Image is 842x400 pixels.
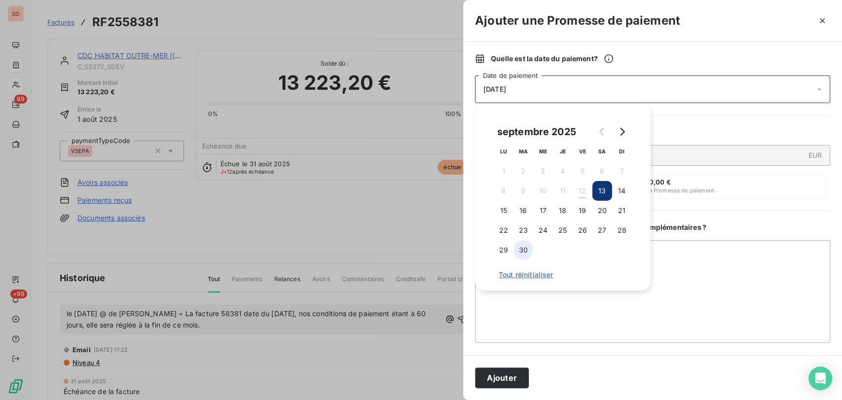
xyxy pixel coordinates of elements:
[592,142,612,161] th: samedi
[612,142,632,161] th: dimanche
[553,220,573,240] button: 25
[533,181,553,201] button: 10
[513,142,533,161] th: mardi
[808,366,832,390] div: Open Intercom Messenger
[494,142,513,161] th: lundi
[533,161,553,181] button: 3
[494,181,513,201] button: 8
[533,220,553,240] button: 24
[533,201,553,220] button: 17
[592,161,612,181] button: 6
[592,181,612,201] button: 13
[573,161,592,181] button: 5
[592,122,612,142] button: Go to previous month
[612,181,632,201] button: 14
[573,142,592,161] th: vendredi
[494,161,513,181] button: 1
[513,201,533,220] button: 16
[573,201,592,220] button: 19
[553,161,573,181] button: 4
[533,142,553,161] th: mercredi
[494,220,513,240] button: 22
[513,181,533,201] button: 9
[475,12,680,30] h3: Ajouter une Promesse de paiement
[475,367,529,388] button: Ajouter
[553,201,573,220] button: 18
[592,220,612,240] button: 27
[553,181,573,201] button: 11
[592,201,612,220] button: 20
[491,54,614,64] span: Quelle est la date du paiement ?
[612,122,632,142] button: Go to next month
[513,240,533,260] button: 30
[573,181,592,201] button: 12
[483,85,506,93] span: [DATE]
[513,220,533,240] button: 23
[494,201,513,220] button: 15
[612,220,632,240] button: 28
[513,161,533,181] button: 2
[553,142,573,161] th: jeudi
[573,220,592,240] button: 26
[499,271,627,279] span: Tout réinitialiser
[494,124,580,140] div: septembre 2025
[649,178,671,186] span: 0,00 €
[494,240,513,260] button: 29
[612,161,632,181] button: 7
[612,201,632,220] button: 21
